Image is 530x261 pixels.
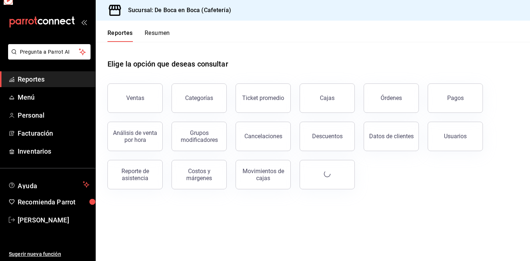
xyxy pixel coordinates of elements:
button: Reporte de asistencia [107,160,163,189]
button: Análisis de venta por hora [107,122,163,151]
div: Cancelaciones [244,133,282,140]
button: Ticket promedio [236,83,291,113]
div: Costos y márgenes [176,168,222,182]
span: Personal [18,110,89,120]
div: Grupos modificadores [176,129,222,143]
div: Ticket promedio [242,94,284,101]
div: Descuentos [312,133,343,140]
div: Datos de clientes [369,133,414,140]
button: Costos y márgenes [172,160,227,189]
div: Categorías [185,94,213,101]
button: Cancelaciones [236,122,291,151]
span: Recomienda Parrot [18,197,89,207]
div: Órdenes [381,94,402,101]
h3: Sucursal: De Boca en Boca (Cafetería) [122,6,231,15]
div: Ventas [126,94,144,101]
div: Movimientos de cajas [240,168,286,182]
span: Sugerir nueva función [9,250,89,258]
div: Reporte de asistencia [112,168,158,182]
button: open_drawer_menu [81,19,87,25]
div: Pagos [447,94,464,101]
div: Cajas [320,94,335,103]
button: Reportes [107,29,133,42]
button: Descuentos [300,122,355,151]
div: navigation tabs [107,29,170,42]
span: Ayuda [18,180,80,189]
button: Pregunta a Parrot AI [8,44,91,60]
a: Pregunta a Parrot AI [5,53,91,61]
div: Usuarios [444,133,467,140]
button: Pagos [428,83,483,113]
button: Ventas [107,83,163,113]
a: Cajas [300,83,355,113]
span: Inventarios [18,146,89,156]
span: Menú [18,92,89,102]
button: Categorías [172,83,227,113]
span: [PERSON_NAME] [18,215,89,225]
span: Facturación [18,128,89,138]
button: Movimientos de cajas [236,160,291,189]
button: Órdenes [364,83,419,113]
div: Análisis de venta por hora [112,129,158,143]
button: Datos de clientes [364,122,419,151]
h1: Elige la opción que deseas consultar [107,58,228,69]
span: Reportes [18,74,89,84]
button: Usuarios [428,122,483,151]
button: Grupos modificadores [172,122,227,151]
button: Resumen [145,29,170,42]
span: Pregunta a Parrot AI [20,48,79,56]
